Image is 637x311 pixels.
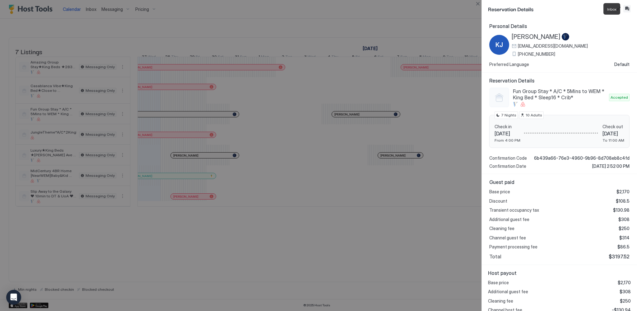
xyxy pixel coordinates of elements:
span: Fun Group Stay * A/C * 5Mins to WEM * King Bed * Sleep16 * Crib* [513,88,607,101]
span: Payment processing fee [489,244,537,250]
span: $314 [619,235,630,241]
span: Guest paid [489,179,630,185]
span: [EMAIL_ADDRESS][DOMAIN_NAME] [518,43,588,49]
span: Host payout [488,270,631,276]
span: Base price [488,280,509,285]
span: $250 [619,226,630,231]
span: KJ [495,40,503,49]
span: Preferred Language [489,62,529,67]
span: $3197.52 [609,253,630,260]
span: Additional guest fee [489,217,529,222]
div: Open Intercom Messenger [6,290,21,305]
span: Cleaning fee [488,298,513,304]
span: [DATE] [495,130,520,137]
span: [DATE] [602,130,624,137]
span: $308 [618,217,630,222]
span: Check out [602,124,624,130]
span: Reservation Details [488,5,613,13]
span: $130.98 [613,207,630,213]
span: Discount [489,198,507,204]
span: Default [614,62,630,67]
span: From 4:00 PM [495,138,520,143]
span: $308 [620,289,631,295]
span: Personal Details [489,23,630,29]
button: Inbox [623,5,631,12]
span: [DATE] 2:52:00 PM [592,163,630,169]
span: Cleaning fee [489,226,514,231]
span: Total [489,253,501,260]
span: $250 [620,298,631,304]
span: 6b439a66-76e3-4960-9b96-8d708eb8c4fd [534,155,630,161]
span: $108.5 [616,198,630,204]
span: [PHONE_NUMBER] [518,51,555,57]
span: Channel guest fee [489,235,526,241]
span: Transient occupancy tax [489,207,539,213]
span: To 11:00 AM [602,138,624,143]
span: Additional guest fee [488,289,528,295]
span: $86.5 [617,244,630,250]
span: $2,170 [618,280,631,285]
span: Accepted [611,95,628,100]
span: 10 Adults [526,112,542,118]
span: Base price [489,189,510,195]
span: Check in [495,124,520,130]
span: 7 Nights [501,112,516,118]
span: [PERSON_NAME] [512,33,560,41]
span: Confirmation Code [489,155,527,161]
span: Confirmation Date [489,163,526,169]
span: Inbox [607,7,616,12]
span: $2,170 [616,189,630,195]
span: Reservation Details [489,78,630,84]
